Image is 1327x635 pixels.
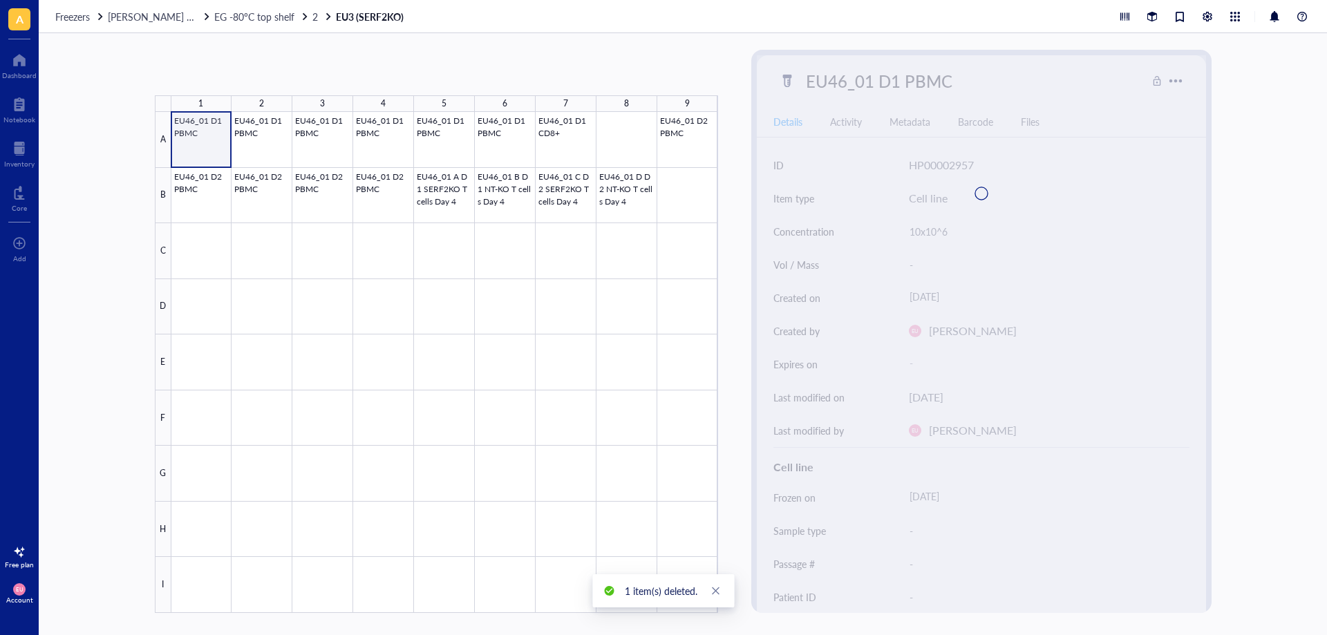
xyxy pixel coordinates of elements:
div: 8 [624,95,629,113]
div: 2 [259,95,264,113]
div: Inventory [4,160,35,168]
a: Notebook [3,93,35,124]
div: 1 [198,95,203,113]
span: 2 [312,10,318,23]
a: Dashboard [2,49,37,79]
div: 7 [563,95,568,113]
span: close [711,586,721,596]
span: EU [16,586,23,592]
div: Notebook [3,115,35,124]
div: E [155,334,171,390]
a: EU3 (SERF2KO) [336,10,406,23]
div: 1 item(s) deleted. [625,583,697,598]
div: Add [13,254,26,263]
a: Freezers [55,10,105,23]
div: 9 [685,95,690,113]
div: B [155,168,171,224]
div: H [155,502,171,558]
div: C [155,223,171,279]
div: Core [12,204,27,212]
span: A [16,10,23,28]
div: 5 [442,95,446,113]
span: Freezers [55,10,90,23]
div: Dashboard [2,71,37,79]
div: A [155,112,171,168]
div: Account [6,596,33,604]
div: F [155,390,171,446]
div: Free plan [5,560,34,569]
div: G [155,446,171,502]
div: 4 [381,95,386,113]
div: D [155,279,171,335]
a: Inventory [4,138,35,168]
a: Core [12,182,27,212]
div: 3 [320,95,325,113]
div: 6 [502,95,507,113]
span: [PERSON_NAME] freezer [108,10,216,23]
span: EG -80°C top shelf [214,10,294,23]
a: Close [708,583,724,598]
a: EG -80°C top shelf2 [214,10,333,23]
div: I [155,557,171,613]
a: [PERSON_NAME] freezer [108,10,211,23]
